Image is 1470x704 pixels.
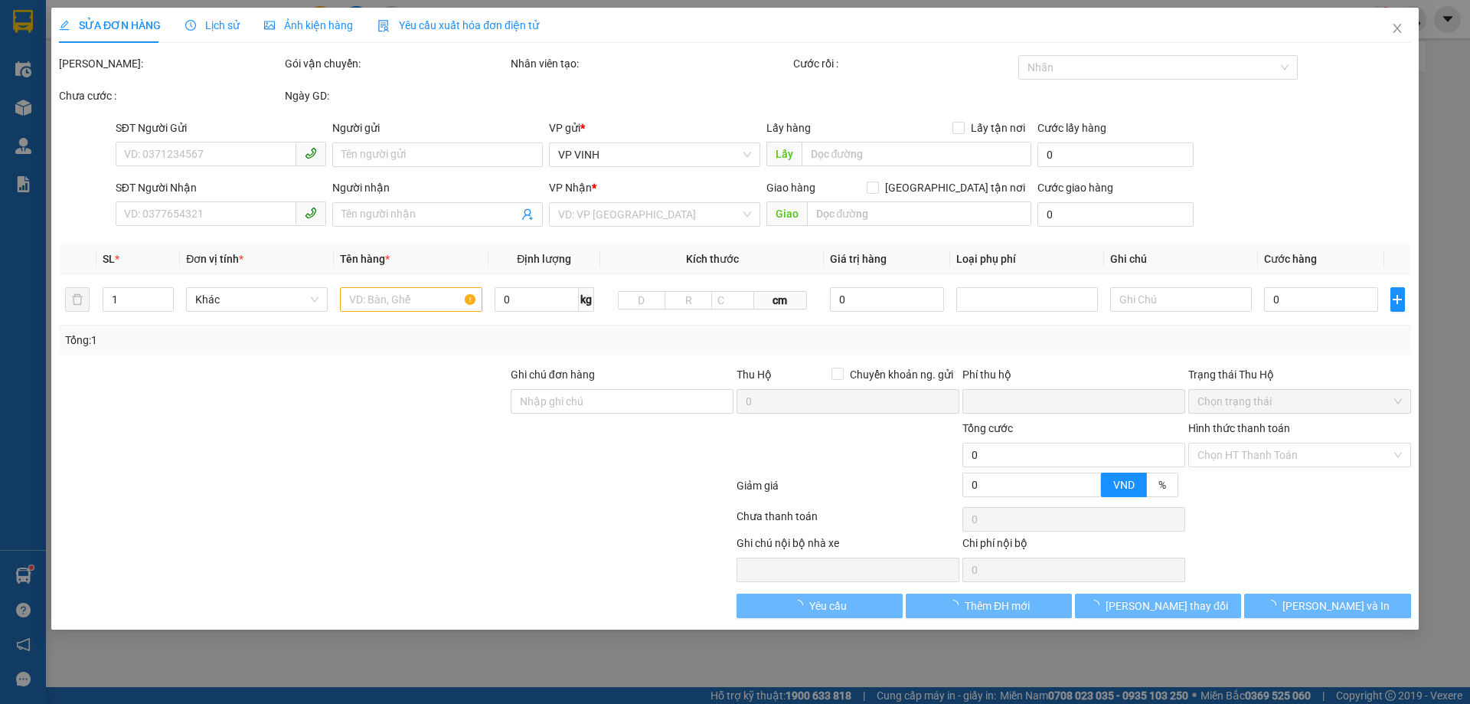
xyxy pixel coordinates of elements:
[1376,8,1419,51] button: Close
[737,535,959,558] div: Ghi chú nội bộ nhà xe
[1106,598,1228,614] span: [PERSON_NAME] thay đổi
[511,368,595,381] label: Ghi chú đơn hàng
[962,366,1185,389] div: Phí thu hộ
[59,55,282,72] div: [PERSON_NAME]:
[766,201,807,226] span: Giao
[965,598,1030,614] span: Thêm ĐH mới
[618,291,665,309] input: D
[65,287,90,312] button: delete
[517,253,571,265] span: Định lượng
[550,120,760,136] div: VP gửi
[1188,366,1411,383] div: Trạng thái Thu Hộ
[511,389,733,414] input: Ghi chú đơn hàng
[1037,142,1194,167] input: Cước lấy hàng
[264,20,275,31] span: picture
[766,182,815,194] span: Giao hàng
[948,600,965,611] span: loading
[1037,182,1113,194] label: Cước giao hàng
[59,20,70,31] span: edit
[579,287,594,312] span: kg
[737,368,772,381] span: Thu Hộ
[305,147,317,159] span: phone
[965,120,1031,136] span: Lấy tận nơi
[1197,390,1402,413] span: Chọn trạng thái
[793,55,1016,72] div: Cước rồi :
[906,594,1072,618] button: Thêm ĐH mới
[711,291,754,309] input: C
[196,288,319,311] span: Khác
[185,19,240,31] span: Lịch sử
[1104,244,1258,274] th: Ghi chú
[377,20,390,32] img: icon
[116,120,326,136] div: SĐT Người Gửi
[65,332,567,349] div: Tổng: 1
[1089,600,1106,611] span: loading
[1245,594,1411,618] button: [PERSON_NAME] và In
[550,182,593,194] span: VP Nhận
[1037,122,1106,134] label: Cước lấy hàng
[103,253,115,265] span: SL
[831,253,887,265] span: Giá trị hàng
[1282,598,1390,614] span: [PERSON_NAME] và In
[1158,479,1166,491] span: %
[185,20,196,31] span: clock-circle
[59,87,282,104] div: Chưa cước :
[285,87,508,104] div: Ngày GD:
[754,291,806,309] span: cm
[1075,594,1241,618] button: [PERSON_NAME] thay đổi
[1390,287,1405,312] button: plus
[559,143,751,166] span: VP VINH
[844,366,959,383] span: Chuyển khoản ng. gửi
[1391,293,1404,306] span: plus
[879,179,1031,196] span: [GEOGRAPHIC_DATA] tận nơi
[116,179,326,196] div: SĐT Người Nhận
[1037,202,1194,227] input: Cước giao hàng
[1188,422,1290,434] label: Hình thức thanh toán
[1110,287,1252,312] input: Ghi Chú
[264,19,353,31] span: Ảnh kiện hàng
[802,142,1031,166] input: Dọc đường
[735,508,961,535] div: Chưa thanh toán
[305,207,317,219] span: phone
[1266,600,1282,611] span: loading
[766,142,802,166] span: Lấy
[187,253,244,265] span: Đơn vị tính
[332,179,543,196] div: Người nhận
[737,594,903,618] button: Yêu cầu
[686,253,739,265] span: Kích thước
[735,477,961,504] div: Giảm giá
[511,55,790,72] div: Nhân viên tạo:
[341,253,390,265] span: Tên hàng
[332,120,543,136] div: Người gửi
[807,201,1031,226] input: Dọc đường
[1391,22,1403,34] span: close
[962,535,1185,558] div: Chi phí nội bộ
[962,422,1013,434] span: Tổng cước
[665,291,712,309] input: R
[59,19,161,31] span: SỬA ĐƠN HÀNG
[377,19,539,31] span: Yêu cầu xuất hóa đơn điện tử
[766,122,811,134] span: Lấy hàng
[950,244,1104,274] th: Loại phụ phí
[1113,479,1135,491] span: VND
[792,600,809,611] span: loading
[1265,253,1318,265] span: Cước hàng
[285,55,508,72] div: Gói vận chuyển:
[341,287,482,312] input: VD: Bàn, Ghế
[522,208,534,221] span: user-add
[809,598,847,614] span: Yêu cầu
